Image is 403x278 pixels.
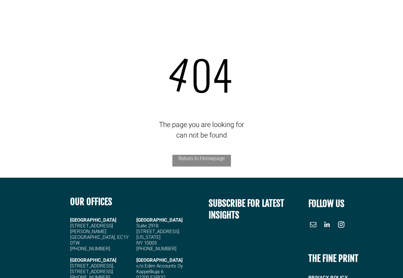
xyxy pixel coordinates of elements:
[136,223,158,229] span: Suite 2918
[70,217,116,223] strong: [GEOGRAPHIC_DATA]
[226,11,259,21] a: MARKETS
[70,223,129,246] span: [STREET_ADDRESS][PERSON_NAME] [GEOGRAPHIC_DATA], EC1Y 0TW
[172,155,231,167] a: Return to Homepage
[70,196,112,207] b: OUR OFFICES
[162,40,197,105] span: 4
[336,220,346,231] a: instagram
[70,263,114,269] span: [STREET_ADDRESS],
[136,240,157,246] span: NY 10005
[12,9,63,25] img: Cambridge MC Logo
[70,257,116,263] strong: [GEOGRAPHIC_DATA]
[70,269,113,274] span: [STREET_ADDRESS]
[308,198,344,209] font: FOLLOW US
[308,220,318,231] a: email
[259,11,296,21] a: CASE STUDIES
[363,11,390,21] a: CONTACT
[13,43,390,105] div: 04
[151,11,185,21] a: OUR PEOPLE
[13,119,390,140] div: The page you are looking for can not be found
[136,257,183,263] span: [GEOGRAPHIC_DATA]
[124,11,151,21] a: ABOUT
[296,11,323,21] a: INSIGHTS
[323,11,363,21] a: #CamTechWeek
[322,220,332,231] a: linkedin
[70,246,110,252] span: [PHONE_NUMBER]
[136,229,179,234] span: [STREET_ADDRESS]
[136,246,176,252] span: [PHONE_NUMBER]
[136,234,161,240] span: [US_STATE]
[136,217,183,223] span: [GEOGRAPHIC_DATA]
[308,253,358,264] b: THE FINE PRINT
[209,198,284,221] span: SUBSCRIBE FOR LATEST INSIGHTS
[185,11,226,21] a: WHAT WE DO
